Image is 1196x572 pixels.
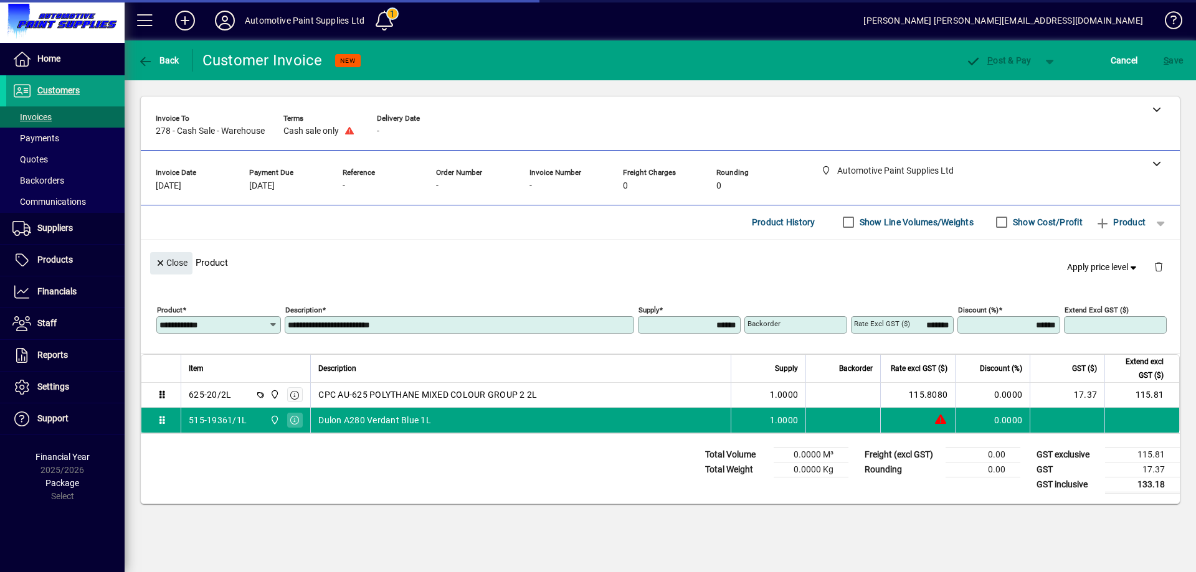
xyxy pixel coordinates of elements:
span: GST ($) [1072,362,1097,375]
button: Delete [1144,252,1174,282]
td: 0.00 [946,447,1020,462]
button: Close [150,252,192,274]
td: Rounding [858,462,946,477]
span: Support [37,413,69,423]
div: Product [141,240,1180,285]
app-page-header-button: Close [147,257,196,268]
td: Total Volume [699,447,774,462]
span: NEW [340,57,356,65]
a: Quotes [6,149,125,170]
span: Communications [12,197,86,207]
a: Reports [6,340,125,371]
span: Payments [12,133,59,143]
span: Package [45,478,79,488]
td: Total Weight [699,462,774,477]
span: CPC AU-625 POLYTHANE MIXED COLOUR GROUP 2 2L [318,388,537,401]
span: Product History [752,212,815,232]
td: GST exclusive [1030,447,1105,462]
td: Freight (excl GST) [858,447,946,462]
mat-label: Description [285,305,322,314]
span: - [343,181,345,191]
label: Show Cost/Profit [1010,216,1083,228]
span: Back [138,55,179,65]
span: Description [318,362,356,375]
button: Save [1160,49,1186,72]
mat-label: Supply [638,305,659,314]
a: Products [6,245,125,276]
span: Product [1095,212,1146,232]
div: Customer Invoice [202,50,323,70]
td: 0.0000 [955,408,1030,433]
div: 625-20/2L [189,388,231,401]
span: Financials [37,286,77,296]
span: 0 [716,181,721,191]
div: Automotive Paint Supplies Ltd [245,11,364,30]
td: 115.81 [1105,447,1180,462]
td: 17.37 [1105,462,1180,477]
td: GST inclusive [1030,477,1105,492]
span: [DATE] [156,181,181,191]
button: Profile [205,9,245,32]
span: Extend excl GST ($) [1113,355,1164,382]
button: Post & Pay [960,49,1038,72]
td: 0.0000 [955,383,1030,408]
a: Home [6,44,125,75]
td: 133.18 [1105,477,1180,492]
span: - [529,181,532,191]
span: 1.0000 [770,414,799,426]
span: Discount (%) [980,362,1022,375]
span: Customers [37,85,80,95]
td: 17.37 [1030,383,1104,408]
span: Financial Year [36,452,90,462]
span: Automotive Paint Supplies Ltd [267,388,281,401]
td: 0.0000 M³ [774,447,848,462]
td: GST [1030,462,1105,477]
span: Item [189,362,204,375]
a: Backorders [6,170,125,191]
span: - [377,126,379,136]
span: Supply [775,362,798,375]
app-page-header-button: Back [125,49,193,72]
button: Apply price level [1062,256,1144,278]
span: Suppliers [37,223,73,233]
mat-label: Backorder [747,319,781,328]
button: Back [135,49,183,72]
span: Close [155,253,187,273]
a: Communications [6,191,125,212]
span: 278 - Cash Sale - Warehouse [156,126,265,136]
span: Automotive Paint Supplies Ltd [267,413,281,427]
span: Home [37,54,60,63]
span: Apply price level [1067,261,1139,274]
a: Settings [6,372,125,403]
span: [DATE] [249,181,275,191]
mat-label: Rate excl GST ($) [854,319,910,328]
label: Show Line Volumes/Weights [857,216,974,228]
span: P [987,55,993,65]
span: Cash sale only [283,126,339,136]
button: Cancel [1108,49,1141,72]
span: Staff [37,318,57,328]
span: 0 [623,181,628,191]
div: 515-19361/1L [189,414,247,426]
td: 0.0000 Kg [774,462,848,477]
td: 115.81 [1104,383,1179,408]
mat-label: Discount (%) [958,305,999,314]
span: - [436,181,439,191]
button: Add [165,9,205,32]
a: Knowledge Base [1156,2,1180,43]
span: ave [1164,50,1183,70]
a: Support [6,403,125,434]
span: Dulon A280 Verdant Blue 1L [318,414,431,426]
a: Payments [6,128,125,149]
span: Reports [37,350,68,360]
a: Invoices [6,106,125,128]
a: Staff [6,308,125,339]
span: Settings [37,382,69,391]
span: Backorders [12,176,64,185]
span: Backorder [839,362,873,375]
div: [PERSON_NAME] [PERSON_NAME][EMAIL_ADDRESS][DOMAIN_NAME] [863,11,1143,30]
mat-label: Extend excl GST ($) [1065,305,1129,314]
span: 1.0000 [770,388,799,401]
span: Cancel [1111,50,1138,70]
mat-label: Product [157,305,183,314]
